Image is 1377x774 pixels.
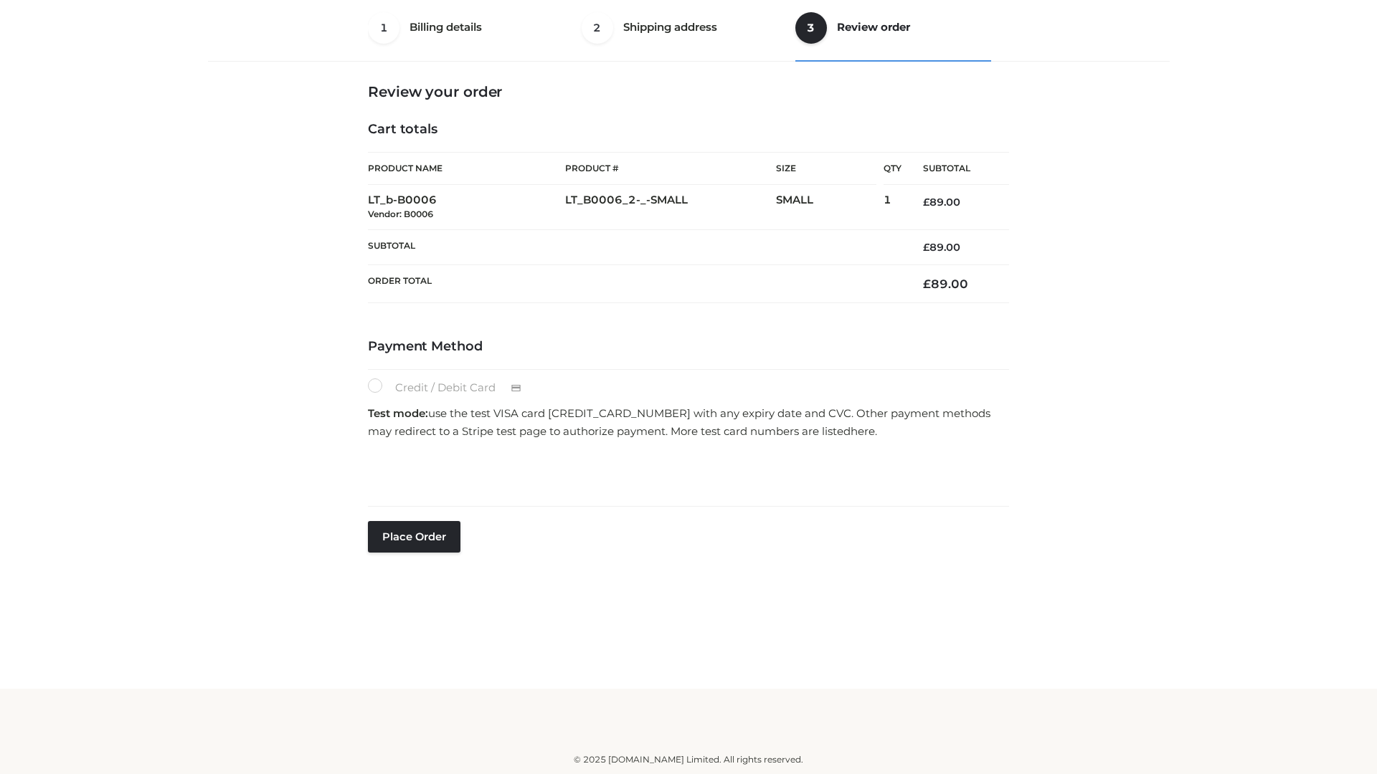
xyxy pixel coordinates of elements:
td: 1 [884,185,902,230]
td: LT_b-B0006 [368,185,565,230]
th: Subtotal [368,229,902,264]
a: here [851,424,875,438]
span: £ [923,196,929,209]
button: Place order [368,521,460,553]
small: Vendor: B0006 [368,209,433,219]
th: Size [776,153,876,185]
bdi: 89.00 [923,196,960,209]
td: SMALL [776,185,884,230]
div: © 2025 [DOMAIN_NAME] Limited. All rights reserved. [213,752,1164,767]
span: £ [923,277,931,291]
label: Credit / Debit Card [368,378,536,397]
th: Subtotal [902,153,1009,185]
strong: Test mode: [368,406,428,420]
h3: Review your order [368,83,1009,100]
p: use the test VISA card [CREDIT_CARD_NUMBER] with any expiry date and CVC. Other payment methods m... [368,404,1009,441]
th: Product # [565,152,776,185]
span: £ [923,241,929,254]
iframe: Secure payment input frame [365,445,1006,497]
img: Credit / Debit Card [503,380,529,397]
bdi: 89.00 [923,241,960,254]
bdi: 89.00 [923,277,968,291]
th: Order Total [368,265,902,303]
h4: Cart totals [368,122,1009,138]
th: Product Name [368,152,565,185]
h4: Payment Method [368,339,1009,355]
th: Qty [884,152,902,185]
td: LT_B0006_2-_-SMALL [565,185,776,230]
